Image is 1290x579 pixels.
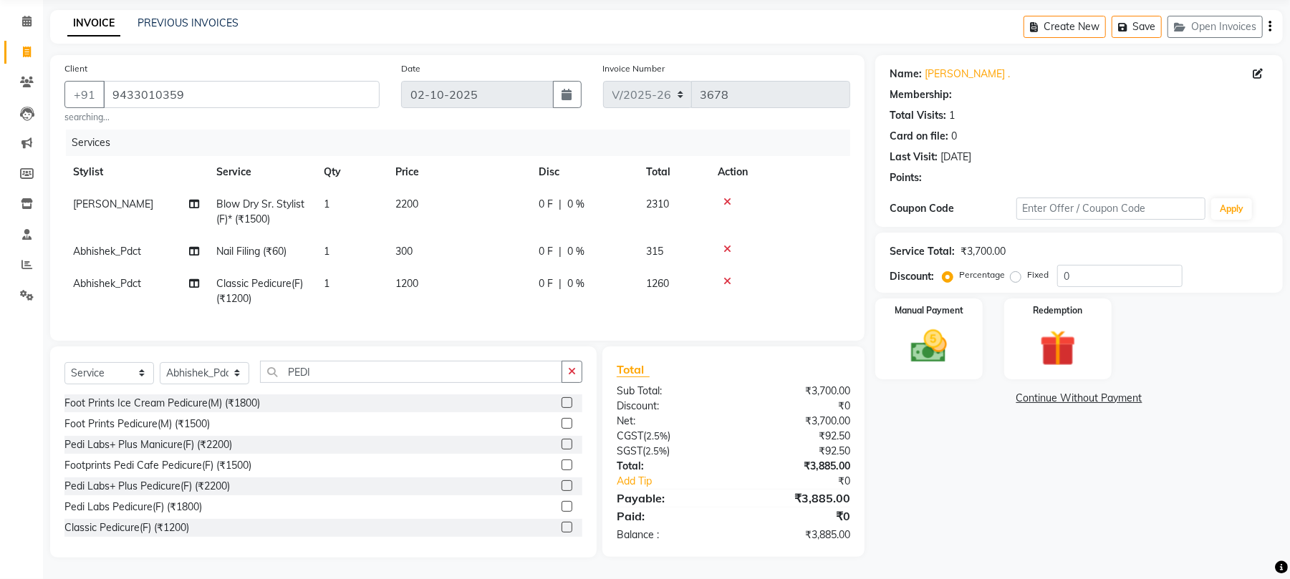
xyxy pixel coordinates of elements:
[733,490,861,507] div: ₹3,885.00
[645,445,667,457] span: 2.5%
[1112,16,1162,38] button: Save
[539,276,553,291] span: 0 F
[559,244,562,259] span: |
[890,244,955,259] div: Service Total:
[959,268,1005,281] label: Percentage
[559,276,562,291] span: |
[1029,326,1087,371] img: _gift.svg
[617,444,642,457] span: SGST
[709,156,850,188] th: Action
[890,108,946,123] div: Total Visits:
[539,197,553,212] span: 0 F
[733,414,861,429] div: ₹3,700.00
[646,245,663,258] span: 315
[940,150,971,165] div: [DATE]
[646,277,669,290] span: 1260
[395,198,418,210] span: 2200
[733,527,861,542] div: ₹3,885.00
[324,277,329,290] span: 1
[606,527,733,542] div: Balance :
[755,474,861,489] div: ₹0
[637,156,709,188] th: Total
[606,429,733,444] div: ( )
[733,444,861,459] div: ₹92.50
[66,130,861,156] div: Services
[64,500,202,515] div: Pedi Labs Pedicure(F) (₹1800)
[64,396,260,411] div: Foot Prints Ice Cream Pedicure(M) (₹1800)
[64,417,210,432] div: Foot Prints Pedicure(M) (₹1500)
[606,459,733,474] div: Total:
[890,269,934,284] div: Discount:
[606,414,733,429] div: Net:
[900,326,958,367] img: _cash.svg
[603,62,665,75] label: Invoice Number
[1027,268,1049,281] label: Fixed
[890,150,938,165] div: Last Visit:
[890,201,1016,216] div: Coupon Code
[64,520,189,535] div: Classic Pedicure(F) (₹1200)
[890,87,952,102] div: Membership:
[216,245,287,258] span: Nail Filing (₹60)
[567,276,584,291] span: 0 %
[646,430,668,442] span: 2.5%
[1168,16,1263,38] button: Open Invoices
[103,81,380,108] input: Search by Name/Mobile/Email/Code
[606,507,733,525] div: Paid:
[1033,304,1082,317] label: Redemption
[567,197,584,212] span: 0 %
[216,277,303,305] span: Classic Pedicure(F) (₹1200)
[890,170,922,185] div: Points:
[606,384,733,399] div: Sub Total:
[64,437,232,452] div: Pedi Labs+ Plus Manicure(F) (₹2200)
[733,384,861,399] div: ₹3,700.00
[949,108,955,123] div: 1
[733,459,861,474] div: ₹3,885.00
[617,429,643,442] span: CGST
[606,399,733,414] div: Discount:
[324,198,329,210] span: 1
[395,277,418,290] span: 1200
[64,156,208,188] th: Stylist
[260,361,562,383] input: Search or Scan
[1016,198,1205,220] input: Enter Offer / Coupon Code
[733,399,861,414] div: ₹0
[387,156,530,188] th: Price
[73,245,141,258] span: Abhishek_Pdct
[64,62,87,75] label: Client
[138,16,239,29] a: PREVIOUS INVOICES
[878,391,1280,406] a: Continue Without Payment
[646,198,669,210] span: 2310
[64,479,230,494] div: Pedi Labs+ Plus Pedicure(F) (₹2200)
[395,245,413,258] span: 300
[539,244,553,259] span: 0 F
[324,245,329,258] span: 1
[951,129,957,144] div: 0
[567,244,584,259] span: 0 %
[1211,198,1252,220] button: Apply
[925,67,1010,82] a: [PERSON_NAME] .
[606,444,733,459] div: ( )
[315,156,387,188] th: Qty
[216,198,304,225] span: Blow Dry Sr. Stylist(F)* (₹1500)
[895,304,963,317] label: Manual Payment
[401,62,420,75] label: Date
[530,156,637,188] th: Disc
[64,458,251,473] div: Footprints Pedi Cafe Pedicure(F) (₹1500)
[733,429,861,444] div: ₹92.50
[890,129,948,144] div: Card on file:
[617,362,650,377] span: Total
[73,277,141,290] span: Abhishek_Pdct
[890,67,922,82] div: Name:
[559,197,562,212] span: |
[1024,16,1106,38] button: Create New
[606,474,755,489] a: Add Tip
[73,198,153,210] span: [PERSON_NAME]
[64,81,105,108] button: +91
[64,111,380,124] small: searching...
[733,507,861,525] div: ₹0
[606,490,733,507] div: Payable:
[961,244,1006,259] div: ₹3,700.00
[67,11,120,37] a: INVOICE
[208,156,315,188] th: Service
